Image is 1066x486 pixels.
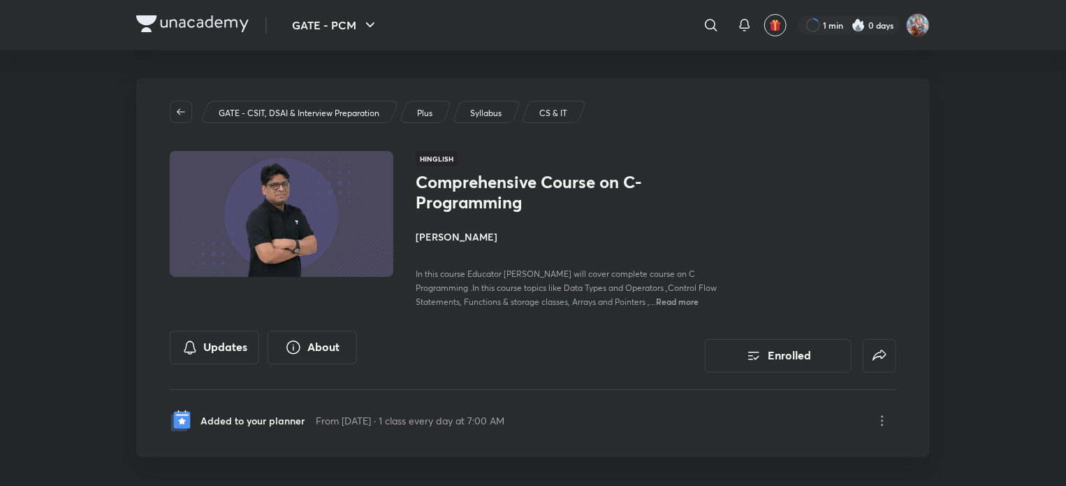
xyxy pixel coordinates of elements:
button: Updates [170,331,259,364]
h4: [PERSON_NAME] [416,229,729,244]
button: About [268,331,357,364]
button: Enrolled [705,339,852,373]
p: GATE - CSIT, DSAI & Interview Preparation [219,107,379,120]
a: Syllabus [468,107,504,120]
p: Added to your planner [200,413,305,428]
h1: Comprehensive Course on C- Programming [416,172,644,213]
a: CS & IT [537,107,570,120]
p: CS & IT [539,107,567,120]
button: false [863,339,896,373]
img: avatar [769,19,782,31]
button: GATE - PCM [284,11,387,39]
a: GATE - CSIT, DSAI & Interview Preparation [217,107,382,120]
img: Company Logo [136,15,249,32]
img: Divya [906,13,930,37]
img: streak [852,18,866,32]
p: Syllabus [470,107,502,120]
a: Plus [415,107,435,120]
a: Company Logo [136,15,249,36]
p: From [DATE] · 1 class every day at 7:00 AM [316,413,504,428]
p: Plus [417,107,432,120]
span: In this course Educator [PERSON_NAME] will cover complete course on C Programming .In this course... [416,269,717,307]
img: Thumbnail [168,150,395,278]
button: avatar [764,14,787,36]
span: Hinglish [416,151,458,166]
span: Read more [656,296,699,307]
